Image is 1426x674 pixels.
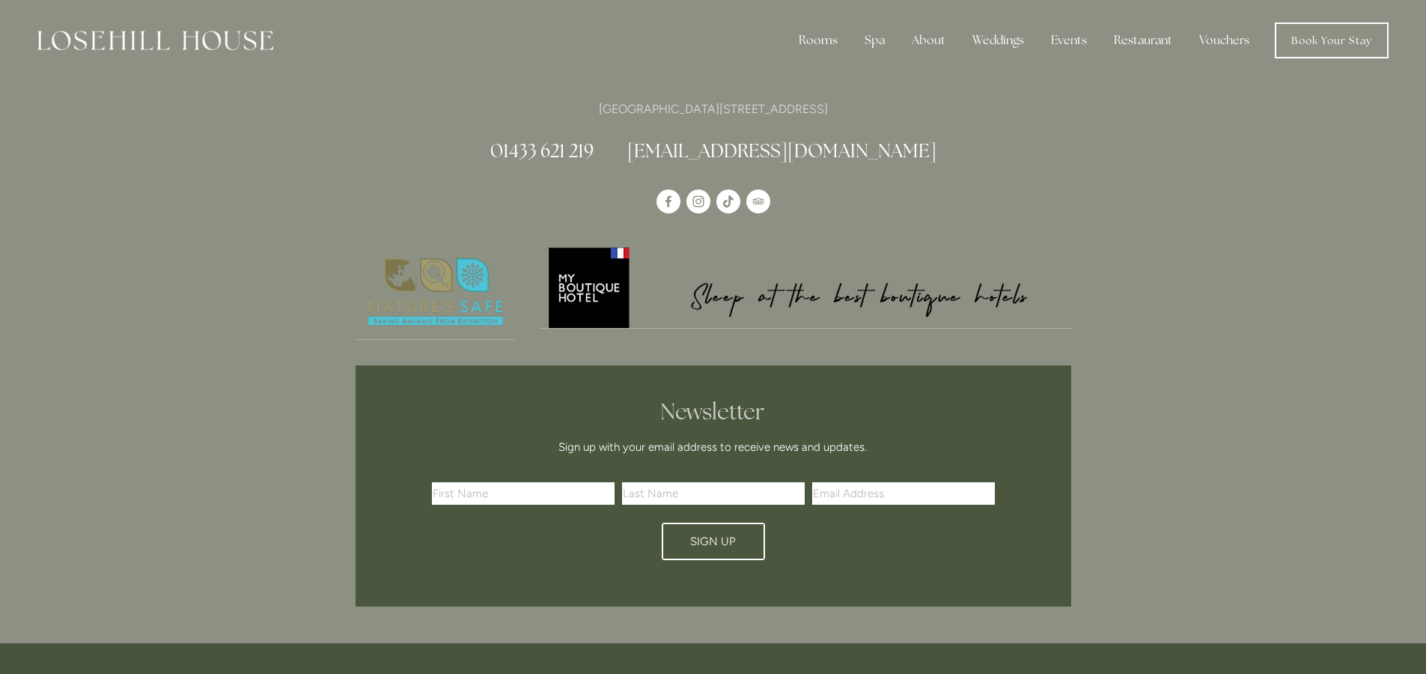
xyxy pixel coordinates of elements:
p: Sign up with your email address to receive news and updates. [437,438,990,456]
a: TripAdvisor [746,189,770,213]
div: Weddings [960,25,1036,55]
a: Vouchers [1187,25,1261,55]
div: Events [1039,25,1099,55]
input: Email Address [812,482,995,505]
div: Rooms [787,25,850,55]
div: Spa [853,25,897,55]
img: Losehill House [37,31,273,50]
a: Instagram [686,189,710,213]
img: My Boutique Hotel - Logo [540,245,1071,328]
div: About [900,25,957,55]
a: [EMAIL_ADDRESS][DOMAIN_NAME] [627,139,936,163]
a: Nature's Safe - Logo [356,245,516,340]
a: My Boutique Hotel - Logo [540,245,1071,329]
button: Sign Up [662,523,765,560]
input: Last Name [622,482,805,505]
h2: Newsletter [437,398,990,425]
input: First Name [432,482,615,505]
a: Book Your Stay [1275,22,1389,58]
div: Restaurant [1102,25,1184,55]
span: Sign Up [690,535,736,548]
p: [GEOGRAPHIC_DATA][STREET_ADDRESS] [356,99,1071,119]
a: Losehill House Hotel & Spa [656,189,680,213]
a: TikTok [716,189,740,213]
a: 01433 621 219 [490,139,594,163]
img: Nature's Safe - Logo [356,245,516,339]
